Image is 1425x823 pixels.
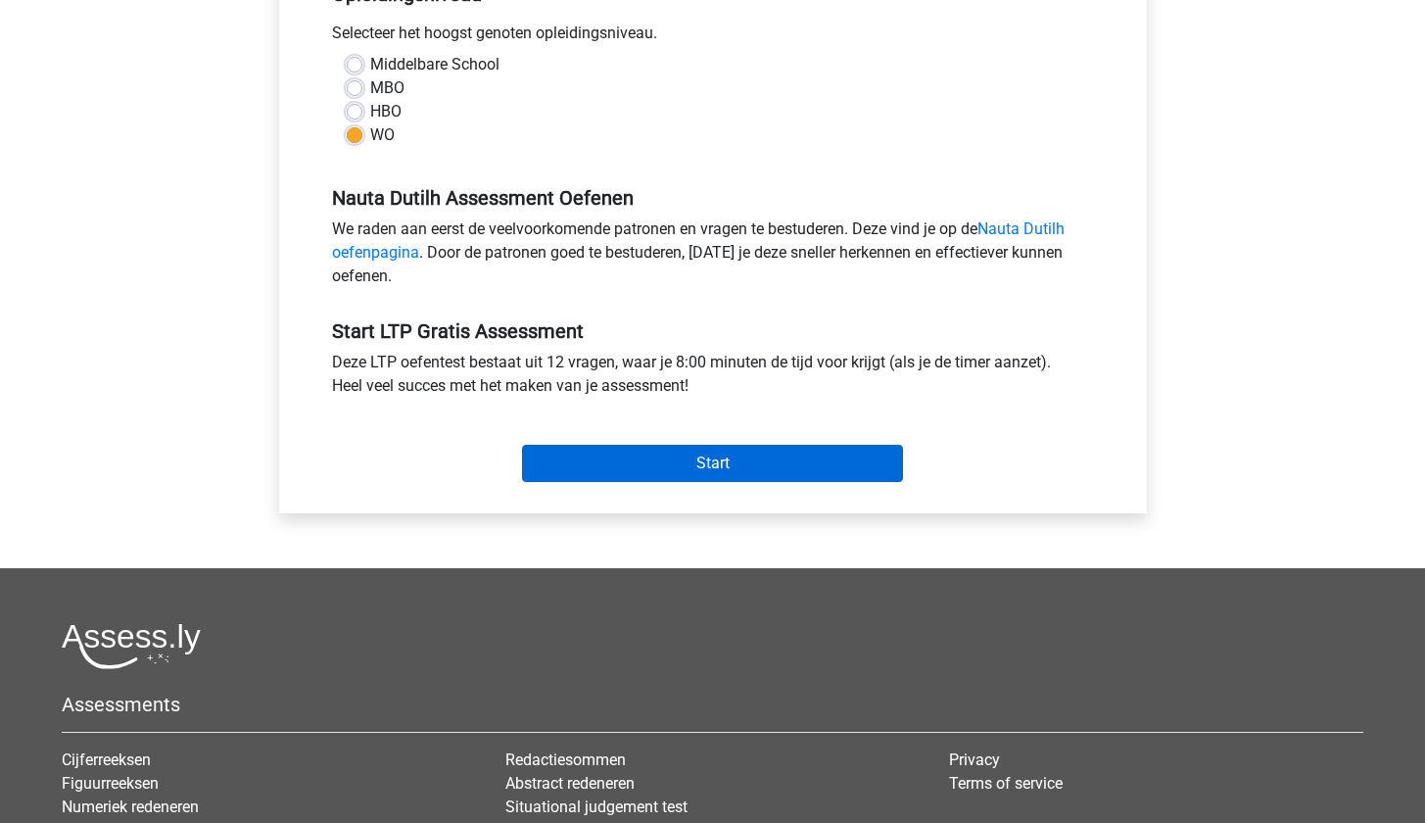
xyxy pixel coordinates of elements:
a: Privacy [949,750,1000,769]
div: We raden aan eerst de veelvoorkomende patronen en vragen te bestuderen. Deze vind je op de . Door... [317,218,1109,296]
a: Abstract redeneren [505,774,635,793]
a: Cijferreeksen [62,750,151,769]
label: WO [370,123,395,147]
a: Situational judgement test [505,798,688,816]
img: Assessly logo [62,623,201,669]
h5: Start LTP Gratis Assessment [332,319,1094,343]
label: MBO [370,76,404,100]
a: Numeriek redeneren [62,798,199,816]
input: Start [522,445,903,482]
h5: Nauta Dutilh Assessment Oefenen [332,186,1094,210]
h5: Assessments [62,693,1363,716]
a: Figuurreeksen [62,774,159,793]
label: HBO [370,100,402,123]
div: Selecteer het hoogst genoten opleidingsniveau. [317,22,1109,53]
label: Middelbare School [370,53,499,76]
div: Deze LTP oefentest bestaat uit 12 vragen, waar je 8:00 minuten de tijd voor krijgt (als je de tim... [317,351,1109,406]
a: Redactiesommen [505,750,626,769]
a: Terms of service [949,774,1063,793]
